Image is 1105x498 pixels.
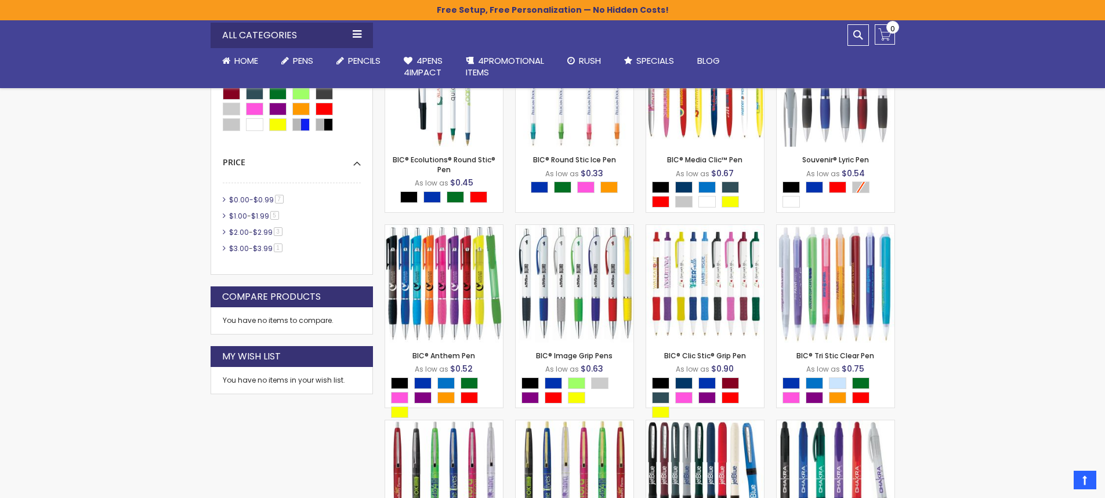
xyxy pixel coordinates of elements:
[581,168,603,179] span: $0.33
[521,377,539,389] div: Black
[466,54,544,78] span: 4PROMOTIONAL ITEMS
[613,48,686,74] a: Specials
[806,377,823,389] div: Blue Light
[829,377,846,389] div: Clear
[711,363,734,375] span: $0.90
[568,392,585,404] div: Yellow
[722,377,739,389] div: Burgundy
[223,148,361,168] div: Price
[829,392,846,404] div: Orange
[782,392,800,404] div: Pink
[697,54,720,67] span: Blog
[450,177,473,188] span: $0.45
[698,181,716,193] div: Blue Light
[777,224,894,234] a: BIC® Tri Stic Clear Pen
[400,191,418,203] div: Black
[516,224,633,234] a: BIC® Image Grip Pens
[253,227,273,237] span: $2.99
[470,191,487,203] div: Red
[385,224,503,234] a: BIC® Anthem Pen
[782,181,894,210] div: Select A Color
[545,169,579,179] span: As low as
[852,392,869,404] div: Red
[777,420,894,430] a: WideBody® Clear Grip Pen
[782,377,800,389] div: Blue
[579,54,601,67] span: Rush
[293,54,313,67] span: Pens
[842,168,865,179] span: $0.54
[226,227,287,237] a: $2.00-$2.993
[404,54,443,78] span: 4Pens 4impact
[806,181,823,193] div: Blue
[516,225,633,343] img: BIC® Image Grip Pens
[270,211,279,220] span: 5
[667,155,742,165] a: BIC® Media Clic™ Pen
[652,392,669,404] div: Forest Green
[652,406,669,418] div: Yellow
[646,420,764,430] a: BIC® Grip Roller Pen
[414,377,432,389] div: Blue
[226,211,283,221] a: $1.00-$1.995
[711,168,734,179] span: $0.67
[226,195,288,205] a: $0.00-$0.997
[676,169,709,179] span: As low as
[223,376,361,385] div: You have no items in your wish list.
[646,225,764,343] img: BIC® Clic Stic® Grip Pen
[385,225,503,343] img: BIC® Anthem Pen
[806,169,840,179] span: As low as
[676,364,709,374] span: As low as
[274,227,282,236] span: 3
[652,377,669,389] div: Black
[385,29,503,147] img: BIC® Ecolutions® Round Stic® Pen
[652,181,669,193] div: Black
[554,181,571,193] div: Green
[391,377,503,421] div: Select A Color
[229,243,249,253] span: $3.00
[722,392,739,404] div: Red
[652,181,764,210] div: Select A Color
[437,392,455,404] div: Orange
[229,195,249,205] span: $0.00
[275,195,284,203] span: 7
[646,224,764,234] a: BIC® Clic Stic® Grip Pen
[516,29,633,147] img: BIC® Round Stic Ice Pen
[545,392,562,404] div: Red
[875,24,895,45] a: 0
[447,191,464,203] div: Green
[536,351,613,361] a: BIC® Image Grip Pens
[531,181,624,196] div: Select A Color
[545,364,579,374] span: As low as
[806,392,823,404] div: Purple
[461,377,478,389] div: Green
[581,363,603,375] span: $0.63
[211,48,270,74] a: Home
[211,23,373,48] div: All Categories
[211,307,373,335] div: You have no items to compare.
[521,392,539,404] div: Purple
[556,48,613,74] a: Rush
[722,196,739,208] div: Yellow
[253,243,273,253] span: $3.99
[568,377,585,389] div: Green Light
[652,196,669,208] div: Red
[234,54,258,67] span: Home
[253,195,274,205] span: $0.99
[777,225,894,343] img: BIC® Tri Stic Clear Pen
[521,377,633,406] div: Select A Color
[652,377,764,421] div: Select A Color
[229,227,249,237] span: $2.00
[675,181,693,193] div: Navy Blue
[698,196,716,208] div: White
[698,392,716,404] div: Purple
[852,377,869,389] div: Green
[782,196,800,208] div: White
[325,48,392,74] a: Pencils
[270,48,325,74] a: Pens
[516,420,633,430] a: BIC® Clear Clics Gold Pen
[437,377,455,389] div: Blue Light
[385,420,503,430] a: BIC® Clear Clics Pen
[415,364,448,374] span: As low as
[646,29,764,147] img: BIC® Media Clic™ Pen
[222,290,321,303] strong: Compare Products
[531,181,548,193] div: Blue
